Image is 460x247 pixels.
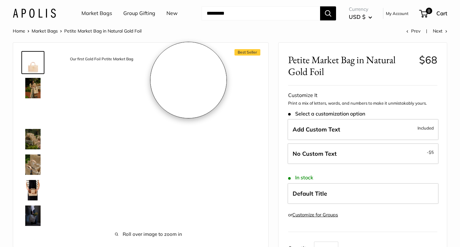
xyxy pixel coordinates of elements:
span: Included [418,124,434,132]
a: Group Gifting [123,9,155,18]
div: Our first Gold Foil Petite Market Bag [67,55,136,64]
span: No Custom Text [293,150,337,157]
span: Petite Market Bag in Natural Gold Foil [288,54,414,78]
span: Cart [436,10,447,17]
img: description_Our first Gold Foil Petite Market Bag [23,52,43,73]
span: USD $ [349,13,365,20]
nav: Breadcrumb [13,27,142,35]
button: Search [320,6,336,20]
img: Petite Market Bag in Natural Gold Foil [23,78,43,98]
span: In stock [288,175,313,181]
a: Next [433,28,447,34]
a: Petite Market Bag in Natural Gold Foil [21,77,44,100]
a: Customize for Groups [292,212,338,218]
img: Petite Market Bag in Natural Gold Foil [23,180,43,200]
a: Petite Market Bag in Natural Gold Foil [21,179,44,202]
img: Petite Market Bag in Natural Gold Foil [23,129,43,149]
p: Print a mix of letters, words, and numbers to make it unmistakably yours. [288,100,437,107]
span: 0 [426,8,432,14]
a: Prev [406,28,420,34]
label: Add Custom Text [287,119,439,140]
input: Search... [202,6,320,20]
div: Customize It [288,91,437,100]
span: Add Custom Text [293,126,340,133]
span: Petite Market Bag in Natural Gold Foil [64,28,142,34]
span: Best Seller [234,49,260,56]
span: - [427,148,434,156]
span: Roll over image to zoom in [64,230,233,239]
a: Home [13,28,25,34]
button: USD $ [349,12,372,22]
a: Market Bags [32,28,58,34]
a: Market Bags [81,9,112,18]
div: or [288,211,338,219]
span: Default Title [293,190,327,197]
img: Apolis [13,9,56,18]
a: My Account [386,10,409,17]
span: $68 [419,54,437,66]
span: Select a customization option [288,111,365,117]
a: New [166,9,178,18]
span: $5 [429,150,434,155]
img: Petite Market Bag in Natural Gold Foil [23,206,43,226]
a: Petite Market Bag in Natural Gold Foil [21,128,44,151]
label: Default Title [287,183,439,204]
a: Petite Market Bag in Natural Gold Foil [21,102,44,125]
label: Leave Blank [287,143,439,164]
a: description_Our first Gold Foil Petite Market Bag [21,51,44,74]
a: 0 Cart [420,8,447,19]
a: Petite Market Bag in Natural Gold Foil [21,153,44,176]
img: Petite Market Bag in Natural Gold Foil [23,154,43,175]
a: Petite Market Bag in Natural Gold Foil [21,204,44,227]
span: Currency [349,5,372,14]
